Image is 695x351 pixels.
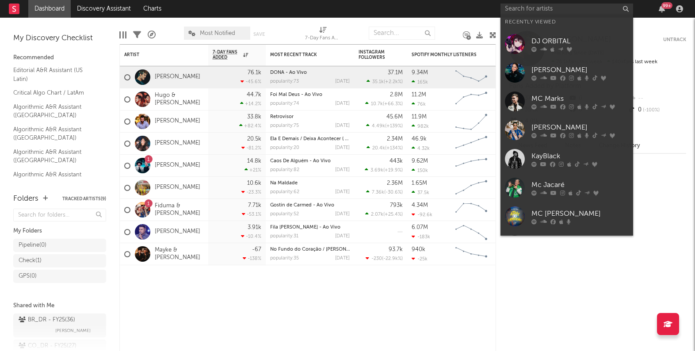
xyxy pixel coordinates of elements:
a: [PERSON_NAME] [155,184,200,191]
div: popularity: 74 [270,101,299,106]
a: [PERSON_NAME] [500,116,633,145]
a: Retrovisor [270,114,294,119]
div: Check ( 1 ) [19,256,42,266]
a: Hugo & [PERSON_NAME] [155,92,204,107]
div: 2.34M [387,136,403,142]
div: 7-Day Fans Added (7-Day Fans Added) [305,22,340,48]
svg: Chart title [451,88,491,111]
div: DJ ORBITAL [531,36,629,47]
div: My Folders [13,226,106,237]
div: [DATE] [335,123,350,128]
span: -22.9k % [383,256,401,261]
div: Folders [13,194,38,204]
span: -30.6 % [386,190,401,195]
div: ( ) [366,123,403,129]
div: 0 [627,104,686,116]
div: 443k [390,158,403,164]
a: Critical Algo Chart / LatAm [13,88,97,98]
div: -25k [412,256,428,262]
svg: Chart title [451,133,491,155]
div: 45.6M [386,114,403,120]
div: Caos De Alguém - Ao Vivo [270,159,350,164]
div: Artist [124,52,191,57]
span: +2.2k % [385,80,401,84]
svg: Chart title [451,199,491,221]
div: +21 % [244,167,261,173]
div: -45.6 % [241,79,261,84]
div: GPS ( 0 ) [19,271,37,282]
div: A&R Pipeline [148,22,156,48]
div: Most Recent Track [270,52,336,57]
div: [DATE] [335,190,350,195]
div: Mc Jacaré [531,180,629,191]
div: Pipeline ( 0 ) [19,240,46,251]
button: Tracked Artists(9) [62,197,106,201]
a: KayBlack [500,145,633,173]
div: [PERSON_NAME] [531,65,629,76]
a: GPS(0) [13,270,106,283]
a: No Fundo do Coração / [PERSON_NAME] [270,247,364,252]
div: popularity: 82 [270,168,299,172]
div: ( ) [367,79,403,84]
div: 150k [412,168,428,173]
div: Foi Mal Deus - Ao Vivo [270,92,350,97]
a: [PERSON_NAME] [500,58,633,87]
div: 20.5k [247,136,261,142]
div: popularity: 31 [270,234,298,239]
span: 35.1k [372,80,384,84]
a: [PERSON_NAME] [155,73,200,81]
a: [PERSON_NAME] [155,162,200,169]
div: My Discovery Checklist [13,33,106,44]
div: popularity: 20 [270,145,299,150]
a: Editorial A&R Assistant (US Latin) [13,65,97,84]
div: 165k [412,79,428,85]
a: MC Marks [500,87,633,116]
div: 76k [412,101,426,107]
div: 982k [412,123,429,129]
div: 793k [390,202,403,208]
div: Na Maldade [270,181,350,186]
span: Most Notified [200,31,235,36]
div: popularity: 35 [270,256,299,261]
div: Spotify Monthly Listeners [412,52,478,57]
button: 99+ [659,5,665,12]
div: Edit Columns [119,22,126,48]
div: 4.32k [412,145,430,151]
div: 93.7k [389,247,403,252]
div: -81.2 % [241,145,261,151]
div: popularity: 73 [270,79,299,84]
div: -138 % [243,256,261,261]
span: 7.36k [372,190,384,195]
a: Na Maldade [270,181,298,186]
input: Search... [369,27,435,40]
div: +14.2 % [240,101,261,107]
a: Caos De Alguém - Ao Vivo [270,159,331,164]
div: 2.8M [390,92,403,98]
span: +66.3 % [384,102,401,107]
div: Ela É Demais / Deixa Acontecer ( Ao Vivo ) [270,137,350,141]
div: [PERSON_NAME] [531,122,629,133]
span: -230 [371,256,382,261]
div: +82.4 % [239,123,261,129]
div: popularity: 75 [270,123,299,128]
span: 2.07k [371,212,383,217]
svg: Chart title [451,243,491,265]
a: [PERSON_NAME] [155,118,200,125]
svg: Chart title [451,155,491,177]
a: Algorithmic A&R Assistant ([GEOGRAPHIC_DATA]) [13,125,97,143]
div: ( ) [365,211,403,217]
a: Algorithmic A&R Assistant ([GEOGRAPHIC_DATA]) [13,170,97,188]
a: [PERSON_NAME] [155,228,200,236]
span: 7-Day Fans Added [213,50,241,60]
div: No Fundo do Coração / Natasha [270,247,350,252]
div: Recommended [13,53,106,63]
a: Mc Jacaré [500,173,633,202]
svg: Chart title [451,66,491,88]
input: Search for artists [500,4,633,15]
a: Algorithmic A&R Assistant ([GEOGRAPHIC_DATA]) [13,102,97,120]
div: popularity: 52 [270,212,299,217]
div: 6.07M [412,225,428,230]
a: Fila [PERSON_NAME] - Ao Vivo [270,225,340,230]
div: [DATE] [335,234,350,239]
div: 9.34M [412,70,428,76]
